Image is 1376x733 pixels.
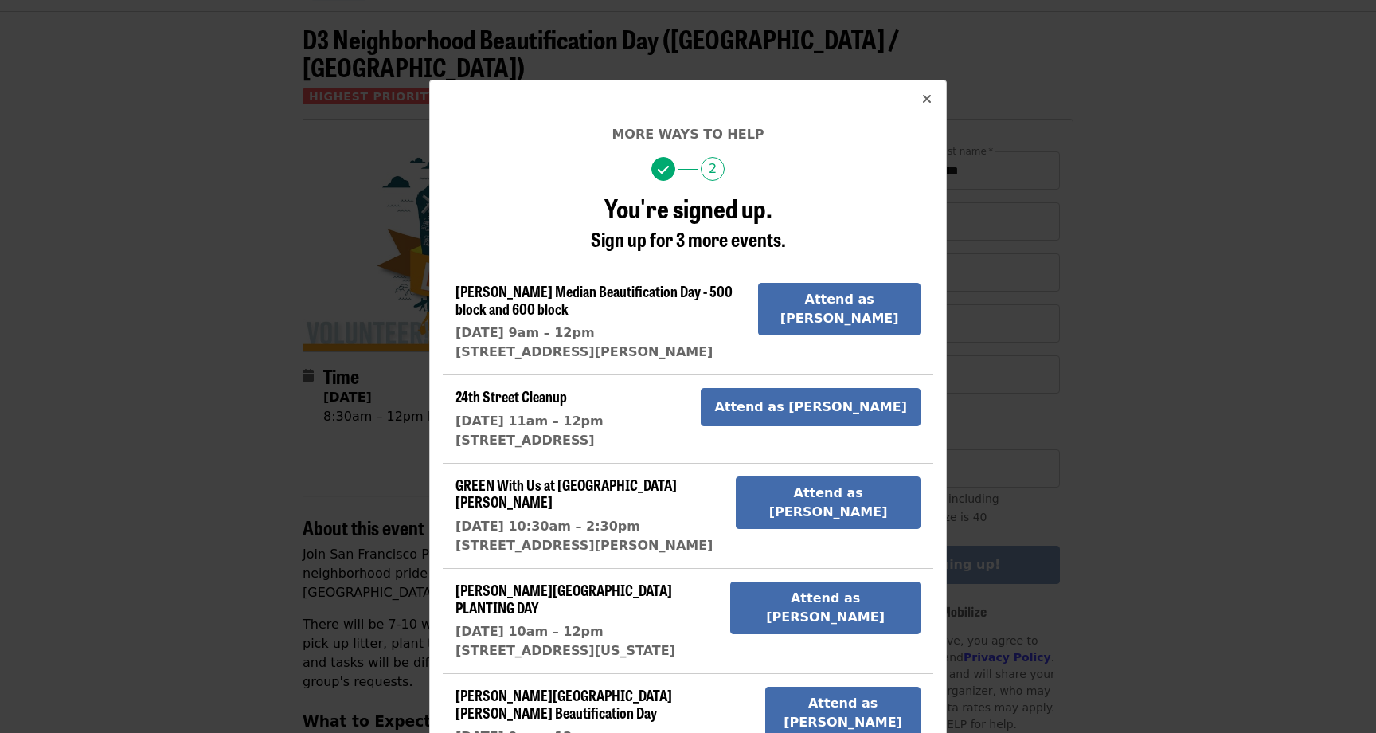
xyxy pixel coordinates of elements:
[455,684,672,723] span: [PERSON_NAME][GEOGRAPHIC_DATA] [PERSON_NAME] Beautification Day
[922,92,932,107] i: times icon
[455,622,717,641] div: [DATE] 10am – 12pm
[908,80,946,119] button: Close
[455,343,745,362] div: [STREET_ADDRESS][PERSON_NAME]
[455,386,567,406] span: 24th Street Cleanup
[658,163,669,178] i: check icon
[701,157,725,181] span: 2
[612,127,764,142] span: More ways to help
[701,388,921,426] button: Attend as [PERSON_NAME]
[455,536,723,555] div: [STREET_ADDRESS][PERSON_NAME]
[736,476,921,529] button: Attend as [PERSON_NAME]
[455,283,745,362] a: [PERSON_NAME] Median Beautification Day - 500 block and 600 block[DATE] 9am – 12pm[STREET_ADDRESS...
[455,388,604,450] a: 24th Street Cleanup[DATE] 11am – 12pm[STREET_ADDRESS]
[455,323,745,343] div: [DATE] 9am – 12pm
[730,582,921,634] button: Attend as [PERSON_NAME]
[455,280,733,319] span: [PERSON_NAME] Median Beautification Day - 500 block and 600 block
[591,225,786,253] span: Sign up for 3 more events.
[455,474,677,512] span: GREEN With Us at [GEOGRAPHIC_DATA][PERSON_NAME]
[604,189,772,226] span: You're signed up.
[455,476,723,555] a: GREEN With Us at [GEOGRAPHIC_DATA][PERSON_NAME][DATE] 10:30am – 2:30pm[STREET_ADDRESS][PERSON_NAME]
[455,412,604,431] div: [DATE] 11am – 12pm
[758,283,921,335] button: Attend as [PERSON_NAME]
[455,517,723,536] div: [DATE] 10:30am – 2:30pm
[455,431,604,450] div: [STREET_ADDRESS]
[455,582,717,660] a: [PERSON_NAME][GEOGRAPHIC_DATA] PLANTING DAY[DATE] 10am – 12pm[STREET_ADDRESS][US_STATE]
[455,641,717,660] div: [STREET_ADDRESS][US_STATE]
[455,579,672,617] span: [PERSON_NAME][GEOGRAPHIC_DATA] PLANTING DAY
